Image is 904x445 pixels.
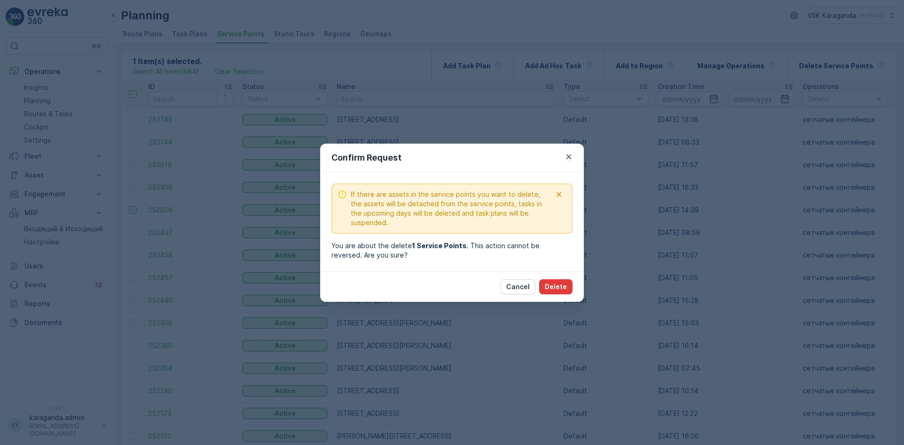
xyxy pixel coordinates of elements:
b: 1 Service Points [412,242,467,250]
p: Confirm Request [331,151,402,164]
p: Delete [545,282,567,291]
button: Delete [539,279,573,294]
p: Cancel [506,282,530,291]
span: If there are assets in the service points you want to delete, the assets will be detached from th... [351,190,551,227]
div: You are about the delete . This action cannot be reversed. Are you sure? [331,241,573,260]
button: Cancel [500,279,535,294]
